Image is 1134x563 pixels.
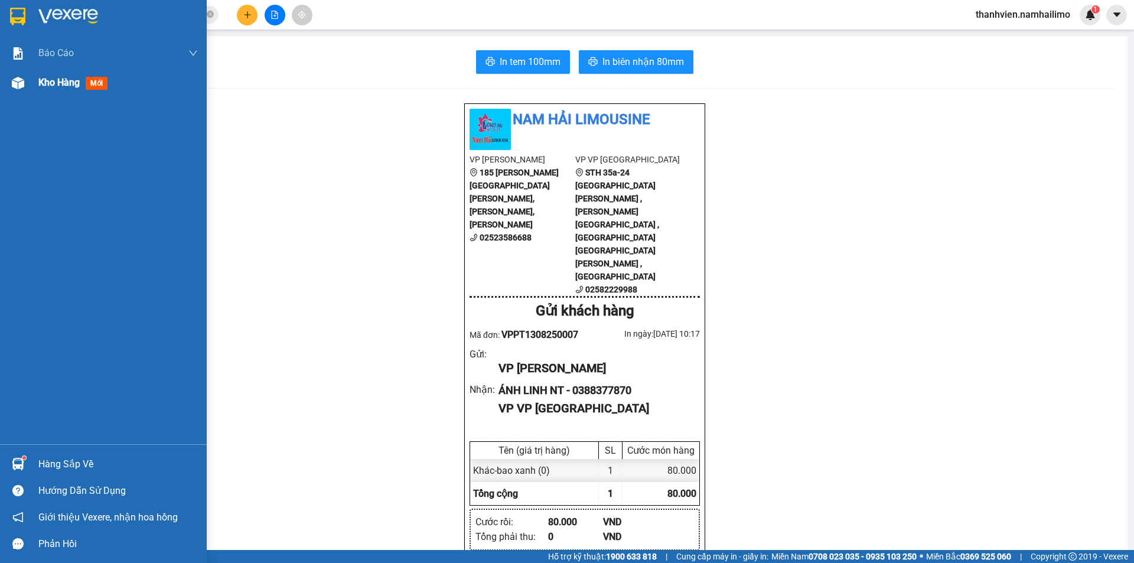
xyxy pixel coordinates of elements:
span: phone [470,233,478,242]
div: Tổng phải thu : [475,529,548,544]
span: mới [86,77,107,90]
span: close-circle [207,9,214,21]
b: 02523586688 [480,233,532,242]
span: Báo cáo [38,45,74,60]
span: down [188,48,198,58]
div: 80.000 [548,515,603,529]
div: In ngày: [DATE] 10:17 [585,327,700,340]
span: environment [575,168,584,177]
b: STH 35a-24 [GEOGRAPHIC_DATA][PERSON_NAME] , [PERSON_NAME][GEOGRAPHIC_DATA] , [GEOGRAPHIC_DATA] [G... [575,168,659,281]
div: Gửi : [470,347,498,362]
span: file-add [271,11,279,19]
button: printerIn biên nhận 80mm [579,50,693,74]
span: Khác - bao xanh (0) [473,465,550,476]
sup: 1 [22,456,26,460]
span: In tem 100mm [500,54,561,69]
div: ÁNH LINH NT - 0388377870 [498,382,690,399]
div: 80.000 [623,459,699,482]
span: Hỗ trợ kỹ thuật: [548,550,657,563]
img: warehouse-icon [12,458,24,470]
span: question-circle [12,485,24,496]
span: environment [470,168,478,177]
span: In biên nhận 80mm [602,54,684,69]
img: warehouse-icon [12,77,24,89]
span: phone [575,285,584,294]
div: Cước rồi : [475,515,548,529]
span: VPPT1308250007 [501,329,578,340]
span: Nhận: [113,11,141,24]
div: Hướng dẫn sử dụng [38,482,198,500]
span: caret-down [1112,9,1122,20]
img: icon-new-feature [1085,9,1096,20]
button: printerIn tem 100mm [476,50,570,74]
strong: 0708 023 035 - 0935 103 250 [809,552,917,561]
li: VP VP [GEOGRAPHIC_DATA] [575,153,681,166]
span: Giới thiệu Vexere, nhận hoa hồng [38,510,178,525]
strong: 1900 633 818 [606,552,657,561]
b: 185 [PERSON_NAME][GEOGRAPHIC_DATA][PERSON_NAME], [PERSON_NAME], [PERSON_NAME] [470,168,559,229]
div: VP [PERSON_NAME] [498,359,690,377]
span: CR : [9,77,27,90]
button: file-add [265,5,285,25]
span: Cung cấp máy in - giấy in: [676,550,768,563]
div: Mã đơn: [470,327,585,342]
span: 1 [608,488,613,499]
span: | [1020,550,1022,563]
span: plus [243,11,252,19]
div: VND [603,529,658,544]
div: Cước món hàng [625,445,696,456]
span: message [12,538,24,549]
div: VND [603,515,658,529]
span: 1 [1093,5,1097,14]
div: Tên (giá trị hàng) [473,445,595,456]
div: VP [GEOGRAPHIC_DATA] [113,10,233,38]
sup: 1 [1091,5,1100,14]
button: plus [237,5,258,25]
span: notification [12,512,24,523]
div: SL [602,445,619,456]
div: [PERSON_NAME] [10,10,105,37]
img: solution-icon [12,47,24,60]
span: close-circle [207,11,214,18]
li: Nam Hải Limousine [470,109,700,131]
span: 80.000 [667,488,696,499]
div: 1 [599,459,623,482]
div: 0388377870 [113,53,233,69]
span: Gửi: [10,10,28,22]
li: VP [PERSON_NAME] [470,153,575,166]
span: printer [485,57,495,68]
div: Phản hồi [38,535,198,553]
span: Miền Bắc [926,550,1011,563]
button: aim [292,5,312,25]
div: Nhận : [470,382,498,397]
span: aim [298,11,306,19]
img: logo.jpg [470,109,511,150]
strong: 0369 525 060 [960,552,1011,561]
span: Tổng cộng [473,488,518,499]
div: 80.000 [9,76,106,90]
span: Kho hàng [38,77,80,88]
div: ÁNH LINH NT [113,38,233,53]
span: copyright [1068,552,1077,561]
span: ⚪️ [920,554,923,559]
b: 02582229988 [585,285,637,294]
span: Miền Nam [771,550,917,563]
span: printer [588,57,598,68]
button: caret-down [1106,5,1127,25]
div: Hàng sắp về [38,455,198,473]
div: Gửi khách hàng [470,300,700,323]
div: 0 [548,529,603,544]
img: logo-vxr [10,8,25,25]
span: | [666,550,667,563]
div: VP VP [GEOGRAPHIC_DATA] [498,399,690,418]
span: thanhvien.namhailimo [966,7,1080,22]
